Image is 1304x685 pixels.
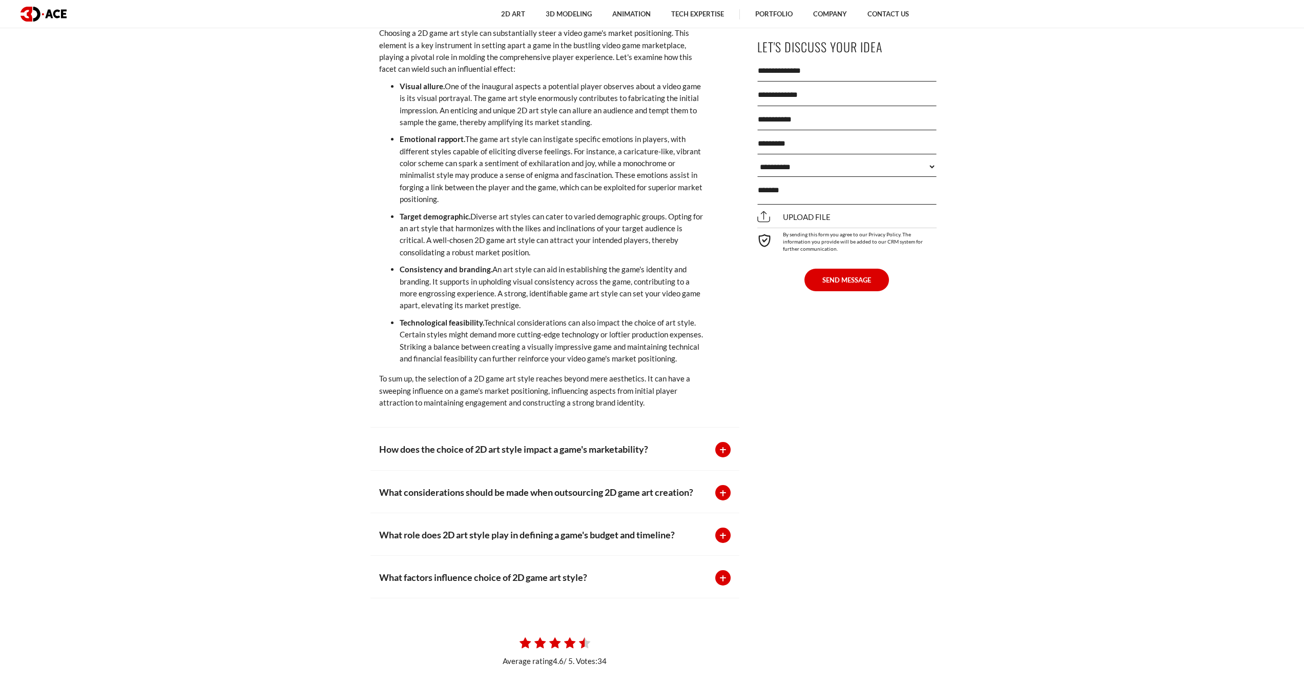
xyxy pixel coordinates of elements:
strong: Visual allure. [400,82,445,91]
p: Choosing a 2D game art style can substantially steer a video game's market positioning. This elem... [379,27,705,75]
button: SEND MESSAGE [804,269,889,291]
span: Upload file [757,212,831,221]
p: What considerations should be made when outsourcing 2D game art creation? [379,485,705,499]
p: Technical considerations can also impact the choice of art style. Certain styles might demand mor... [400,317,705,365]
p: What factors influence choice of 2D game art style? [379,570,705,585]
span: 34 [597,656,607,666]
p: To sum up, the selection of a 2D game art style reaches beyond mere aesthetics. It can have a swe... [379,373,705,409]
strong: Emotional rapport. [400,134,465,144]
strong: Consistency and branding. [400,265,492,274]
strong: Target demographic. [400,212,470,221]
p: Let's Discuss Your Idea [757,35,937,58]
span: 4.6 [553,656,564,666]
p: An art style can aid in establishing the game's identity and branding. It supports in upholding v... [400,264,705,312]
p: What role does 2D art style play in defining a game's budget and timeline? [379,528,705,542]
strong: Technological feasibility. [400,318,484,327]
p: The game art style can instigate specific emotions in players, with different styles capable of e... [400,133,705,205]
div: By sending this form you agree to our Privacy Policy. The information you provide will be added t... [757,228,937,252]
p: One of the inaugural aspects a potential player observes about a video game is its visual portray... [400,80,705,129]
p: Diverse art styles can cater to varied demographic groups. Opting for an art style that harmonize... [400,211,705,259]
img: logo dark [20,7,67,22]
p: How does the choice of 2D art style impact a game's marketability? [379,442,705,456]
p: Average rating / 5. Votes: [368,655,742,667]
